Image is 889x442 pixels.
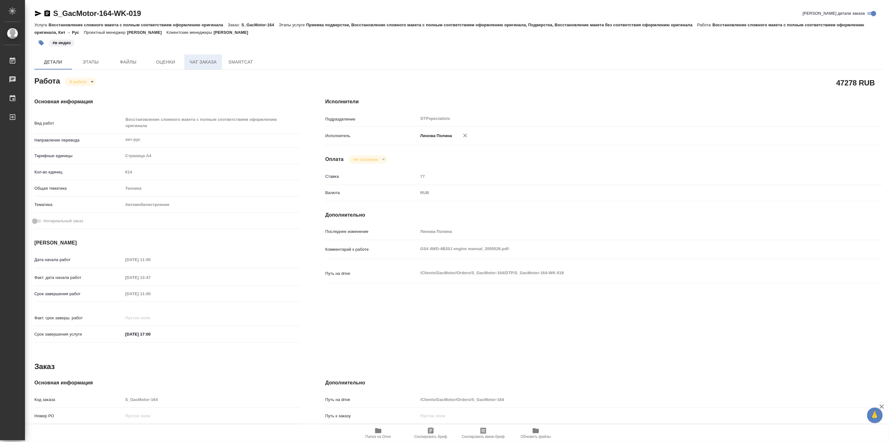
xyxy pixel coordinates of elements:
button: Обновить файлы [510,424,562,442]
h2: Заказ [34,362,55,372]
div: Техника [123,183,300,194]
input: Пустое поле [123,289,178,298]
input: Пустое поле [123,411,300,420]
p: #в индиз [53,40,71,46]
span: [PERSON_NAME] детали заказа [803,10,865,17]
button: Скопировать ссылку [43,10,51,17]
textarea: /Clients/GacMotor/Orders/S_GacMotor-164/DTP/S_GacMotor-164-WK-019 [418,268,836,278]
div: Автомобилестроение [123,199,300,210]
p: Срок завершения услуги [34,331,123,337]
span: в индиз [48,40,75,45]
p: Вид работ [34,120,123,126]
p: Код заказа [34,397,123,403]
input: Пустое поле [418,411,836,420]
p: Комментарий к работе [325,246,418,253]
p: [PERSON_NAME] [213,30,253,35]
button: 🙏 [867,408,883,423]
p: Последнее изменение [325,229,418,235]
span: Файлы [113,58,143,66]
p: Путь к заказу [325,413,418,419]
p: Проектный менеджер [84,30,127,35]
h4: Оплата [325,156,344,163]
p: Тематика [34,202,123,208]
a: S_GacMotor-164-WK-019 [53,9,141,18]
span: Обновить файлы [521,434,551,439]
p: Работа [697,23,713,27]
span: 🙏 [870,409,880,422]
button: Папка на Drive [352,424,404,442]
input: Пустое поле [123,273,178,282]
span: Этапы [76,58,106,66]
p: Путь на drive [325,397,418,403]
button: Добавить тэг [34,36,48,50]
p: Ставка [325,173,418,180]
input: Пустое поле [418,172,836,181]
p: Приемка подверстки, Восстановление сложного макета с полным соответствием оформлению оригинала, П... [306,23,697,27]
p: Восстановление сложного макета с полным соответствием оформлению оригинала [48,23,228,27]
p: Срок завершения работ [34,291,123,297]
p: Факт. дата начала работ [34,275,123,281]
p: S_GacMotor-164 [241,23,279,27]
input: Пустое поле [123,255,178,264]
p: Кол-во единиц [34,169,123,175]
p: Исполнитель [325,133,418,139]
input: Пустое поле [123,167,300,177]
p: Этапы услуги [279,23,306,27]
button: Скопировать мини-бриф [457,424,510,442]
button: Не оплачена [352,157,379,162]
span: Папка на Drive [365,434,391,439]
h4: Исполнители [325,98,882,105]
span: Детали [38,58,68,66]
h2: Работа [34,75,60,86]
input: Пустое поле [418,395,836,404]
p: Дата начала работ [34,257,123,263]
span: Скопировать бриф [414,434,447,439]
p: Линова Полина [418,133,452,139]
span: Нотариальный заказ [43,218,83,224]
input: Пустое поле [123,313,178,322]
h2: 47278 RUB [836,77,875,88]
div: В работе [349,155,387,164]
h4: Основная информация [34,98,300,105]
div: В работе [65,78,96,86]
p: Тарифные единицы [34,153,123,159]
p: Валюта [325,190,418,196]
input: ✎ Введи что-нибудь [123,330,178,339]
p: Путь на drive [325,270,418,277]
input: Пустое поле [418,227,836,236]
span: Чат заказа [188,58,218,66]
p: Общая тематика [34,185,123,192]
p: Направление перевода [34,137,123,143]
button: Скопировать ссылку для ЯМессенджера [34,10,42,17]
span: Скопировать мини-бриф [462,434,505,439]
button: Скопировать бриф [404,424,457,442]
p: Подразделение [325,116,418,122]
h4: Основная информация [34,379,300,387]
p: [PERSON_NAME] [127,30,167,35]
button: В работе [68,79,88,85]
p: Клиентские менеджеры [167,30,214,35]
span: SmartCat [226,58,256,66]
h4: Дополнительно [325,379,882,387]
textarea: GS4 4WD-4B20J engine manual_2050526.pdf: [418,244,836,254]
p: Услуга [34,23,48,27]
span: Оценки [151,58,181,66]
p: Факт. срок заверш. работ [34,315,123,321]
h4: [PERSON_NAME] [34,239,300,247]
input: Пустое поле [123,395,300,404]
div: Страница А4 [123,151,300,161]
h4: Дополнительно [325,211,882,219]
p: Заказ: [228,23,241,27]
p: Номер РО [34,413,123,419]
button: Удалить исполнителя [458,129,472,142]
div: RUB [418,188,836,198]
